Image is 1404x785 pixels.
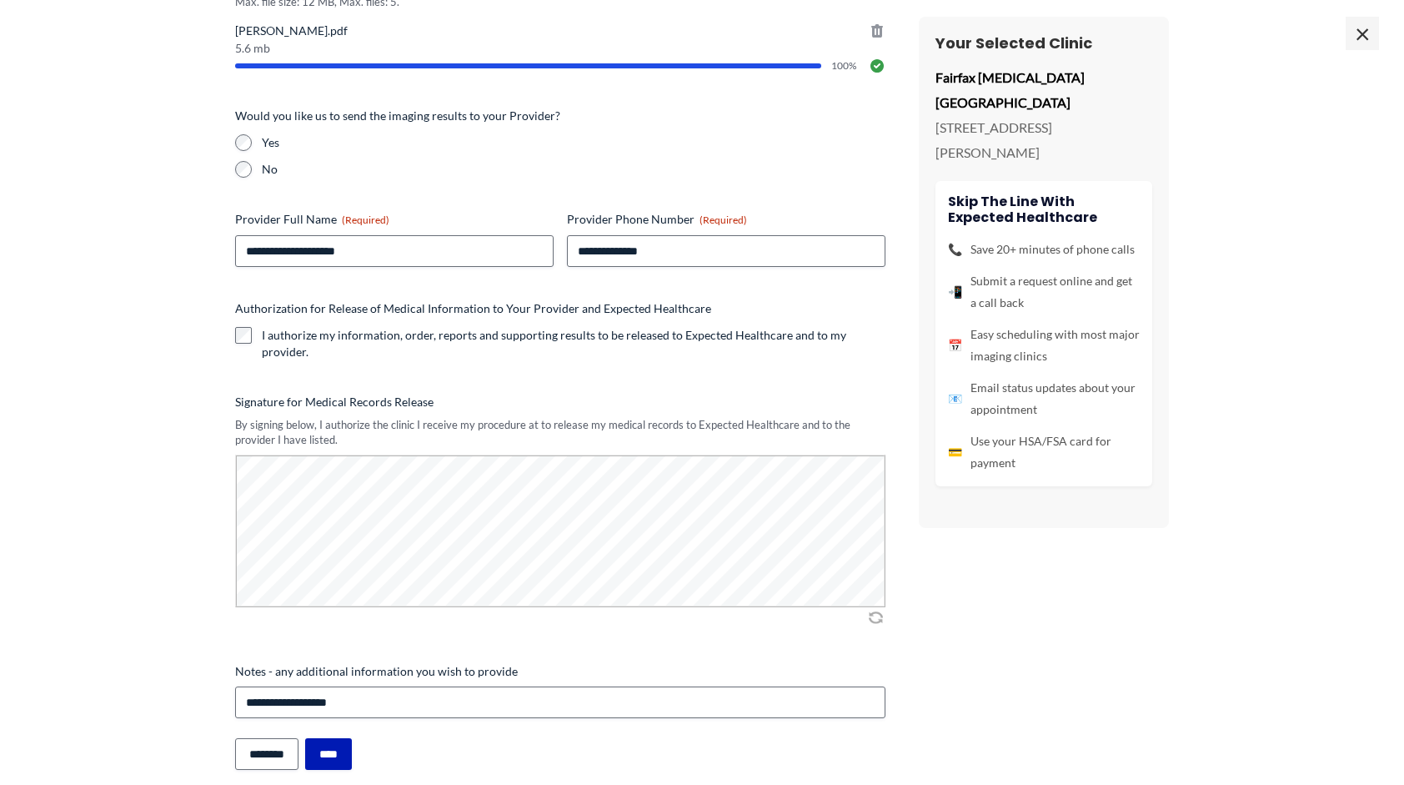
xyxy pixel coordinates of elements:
[235,300,711,317] legend: Authorization for Release of Medical Information to Your Provider and Expected Healthcare
[948,270,1140,314] li: Submit a request online and get a call back
[948,239,962,260] span: 📞
[235,394,885,410] label: Signature for Medical Records Release
[948,281,962,303] span: 📲
[235,23,885,39] span: [PERSON_NAME].pdf
[948,430,1140,474] li: Use your HSA/FSA card for payment
[948,324,1140,367] li: Easy scheduling with most major imaging clinics
[948,239,1140,260] li: Save 20+ minutes of phone calls
[1346,17,1379,50] span: ×
[948,377,1140,420] li: Email status updates about your appointment
[235,417,885,448] div: By signing below, I authorize the clinic I receive my procedure at to release my medical records ...
[831,61,859,71] span: 100%
[699,214,747,226] span: (Required)
[865,609,885,626] img: Clear Signature
[935,115,1152,164] p: [STREET_ADDRESS][PERSON_NAME]
[262,161,885,178] label: No
[235,108,560,124] legend: Would you like us to send the imaging results to your Provider?
[948,388,962,410] span: 📧
[262,327,885,360] label: I authorize my information, order, reports and supporting results to be released to Expected Heal...
[567,211,885,228] label: Provider Phone Number
[235,43,885,54] span: 5.6 mb
[935,33,1152,53] h3: Your Selected Clinic
[235,663,885,680] label: Notes - any additional information you wish to provide
[235,211,554,228] label: Provider Full Name
[342,214,389,226] span: (Required)
[948,194,1140,225] h4: Skip the line with Expected Healthcare
[262,134,885,151] label: Yes
[948,335,962,356] span: 📅
[935,65,1152,114] p: Fairfax [MEDICAL_DATA] [GEOGRAPHIC_DATA]
[948,441,962,463] span: 💳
